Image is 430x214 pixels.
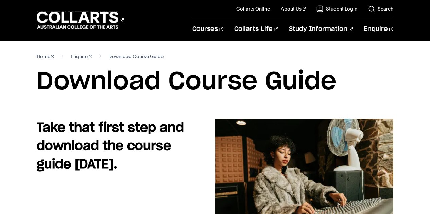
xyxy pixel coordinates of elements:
a: About Us [281,5,306,12]
a: Courses [192,18,223,40]
strong: Take that first step and download the course guide [DATE]. [37,122,184,171]
span: Download Course Guide [108,52,164,61]
div: Go to homepage [37,11,124,30]
a: Enquire [364,18,393,40]
a: Collarts Life [234,18,278,40]
a: Study Information [289,18,353,40]
a: Home [37,52,55,61]
a: Collarts Online [236,5,270,12]
a: Enquire [71,52,92,61]
a: Search [368,5,393,12]
a: Student Login [316,5,357,12]
h1: Download Course Guide [37,66,394,97]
